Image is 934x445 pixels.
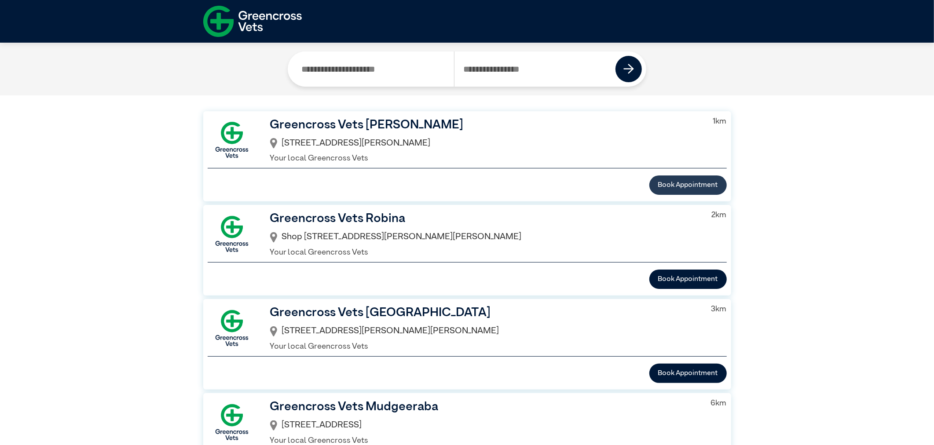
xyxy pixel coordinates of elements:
[270,247,698,259] p: Your local Greencross Vets
[711,303,727,315] p: 3 km
[649,270,727,289] button: Book Appointment
[649,175,727,195] button: Book Appointment
[623,64,634,74] img: icon-right
[270,341,697,353] p: Your local Greencross Vets
[208,116,256,164] img: GX-Square.png
[270,116,699,134] h3: Greencross Vets [PERSON_NAME]
[270,416,697,435] div: [STREET_ADDRESS]
[292,51,454,87] input: Search by Clinic Name
[712,209,727,221] p: 2 km
[270,303,697,322] h3: Greencross Vets [GEOGRAPHIC_DATA]
[454,51,616,87] input: Search by Postcode
[270,228,698,247] div: Shop [STREET_ADDRESS][PERSON_NAME][PERSON_NAME]
[208,304,256,352] img: GX-Square.png
[270,398,697,416] h3: Greencross Vets Mudgeeraba
[270,322,697,341] div: [STREET_ADDRESS][PERSON_NAME][PERSON_NAME]
[270,209,698,228] h3: Greencross Vets Robina
[203,2,302,40] img: f-logo
[270,153,699,164] p: Your local Greencross Vets
[649,364,727,383] button: Book Appointment
[713,116,727,128] p: 1 km
[208,210,256,258] img: GX-Square.png
[270,134,699,153] div: [STREET_ADDRESS][PERSON_NAME]
[711,398,727,409] p: 6 km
